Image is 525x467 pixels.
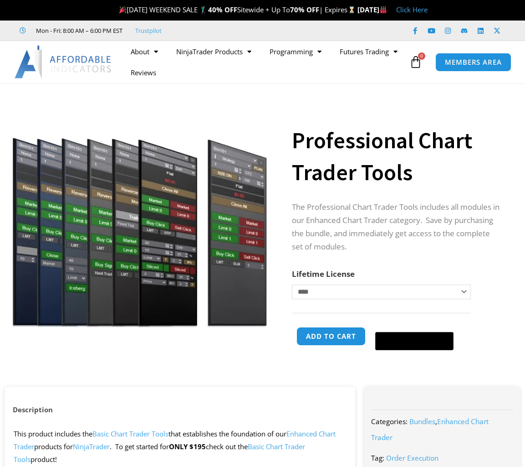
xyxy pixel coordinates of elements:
[396,5,428,14] a: Click Here
[357,5,387,14] strong: [DATE]
[292,269,355,279] label: Lifetime License
[34,25,122,36] span: Mon - Fri: 8:00 AM – 6:00 PM EST
[396,49,436,75] a: 0
[5,401,61,419] a: Description
[122,41,167,62] a: About
[7,99,272,327] img: ProfessionalToolsBundlePage | Affordable Indicators – NinjaTrader
[117,5,357,14] span: [DATE] WEEKEND SALE 🏌️‍♂️ Sitewide + Up To | Expires
[14,428,346,466] p: This product includes the that establishes the foundation of our products for . To get started for
[380,6,387,13] img: 🏭
[409,417,435,426] a: Bundles
[208,5,237,14] strong: 40% OFF
[386,453,438,462] a: Order Execution
[371,417,408,426] span: Categories:
[292,201,502,254] p: The Professional Chart Trader Tools includes all modules in our Enhanced Chart Trader category. S...
[348,6,355,13] img: ⌛
[371,417,489,442] a: Enhanced Chart Trader
[122,62,165,83] a: Reviews
[167,41,260,62] a: NinjaTrader Products
[14,442,305,464] span: check out the product!
[169,442,206,451] strong: ONLY $195
[122,41,407,83] nav: Menu
[371,453,384,462] span: Tag:
[292,125,502,188] h1: Professional Chart Trader Tools
[371,417,489,442] span: ,
[373,326,455,327] iframe: Secure payment input frame
[15,46,112,78] img: LogoAI | Affordable Indicators – NinjaTrader
[331,41,407,62] a: Futures Trading
[418,52,425,60] span: 0
[260,41,331,62] a: Programming
[73,442,110,451] a: NinjaTrader
[290,5,319,14] strong: 70% OFF
[14,442,305,464] a: Basic Chart Trader Tools
[375,332,454,350] button: Buy with GPay
[296,327,366,346] button: Add to cart
[119,6,126,13] img: 🎉
[135,25,162,36] a: Trustpilot
[435,53,511,72] a: MEMBERS AREA
[445,59,502,66] span: MEMBERS AREA
[14,429,336,451] a: Enhanced Chart Trader
[92,429,168,438] a: Basic Chart Trader Tools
